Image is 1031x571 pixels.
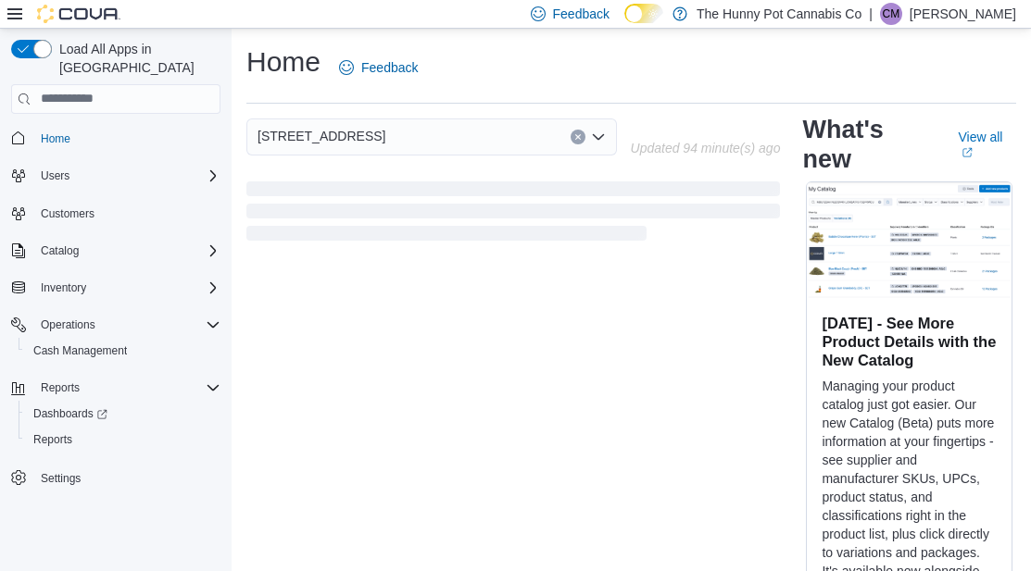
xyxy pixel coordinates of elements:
span: Operations [33,314,220,336]
button: Cash Management [19,338,228,364]
a: Dashboards [19,401,228,427]
span: Feedback [553,5,610,23]
span: Customers [41,206,94,221]
span: Operations [41,317,95,332]
span: Cash Management [33,343,127,358]
button: Settings [4,464,228,490]
div: Corrin Marier [880,3,902,25]
button: Operations [33,314,103,336]
button: Operations [4,312,228,338]
a: Home [33,128,78,150]
p: | [869,3,873,25]
span: Catalog [33,240,220,262]
span: Settings [41,471,81,486]
span: Reports [33,377,220,399]
span: Reports [41,380,80,395]
button: Inventory [33,277,94,299]
span: Reports [26,428,220,451]
span: Users [33,165,220,187]
img: Cova [37,5,120,23]
button: Clear input [571,130,585,144]
button: Reports [4,375,228,401]
span: Cash Management [26,340,220,362]
a: Dashboards [26,403,115,425]
button: Inventory [4,275,228,301]
input: Dark Mode [624,4,663,23]
span: Customers [33,202,220,225]
a: Feedback [332,49,425,86]
a: Settings [33,467,88,490]
span: Dark Mode [624,23,625,24]
a: Cash Management [26,340,134,362]
p: [PERSON_NAME] [910,3,1016,25]
p: The Hunny Pot Cannabis Co [697,3,861,25]
span: Home [33,127,220,150]
button: Catalog [33,240,86,262]
a: Customers [33,203,102,225]
span: [STREET_ADDRESS] [258,125,385,147]
button: Reports [19,427,228,453]
span: Settings [33,465,220,489]
svg: External link [962,147,973,158]
h2: What's new [802,115,936,174]
span: Load All Apps in [GEOGRAPHIC_DATA] [52,40,220,77]
button: Users [4,163,228,189]
button: Customers [4,200,228,227]
span: CM [883,3,900,25]
span: Reports [33,432,72,447]
button: Open list of options [591,130,606,144]
h1: Home [246,43,321,81]
span: Dashboards [33,406,107,421]
a: View allExternal link [958,130,1016,159]
span: Dashboards [26,403,220,425]
span: Inventory [41,280,86,295]
span: Home [41,131,70,146]
span: Users [41,168,69,183]
button: Reports [33,377,87,399]
span: Catalog [41,243,79,258]
a: Reports [26,428,80,451]
button: Home [4,125,228,152]
button: Users [33,165,77,187]
span: Inventory [33,277,220,299]
nav: Complex example [11,118,220,540]
span: Feedback [361,58,418,77]
button: Catalog [4,238,228,264]
span: Loading [246,185,780,244]
h3: [DATE] - See More Product Details with the New Catalog [822,314,997,369]
p: Updated 94 minute(s) ago [631,141,781,155]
